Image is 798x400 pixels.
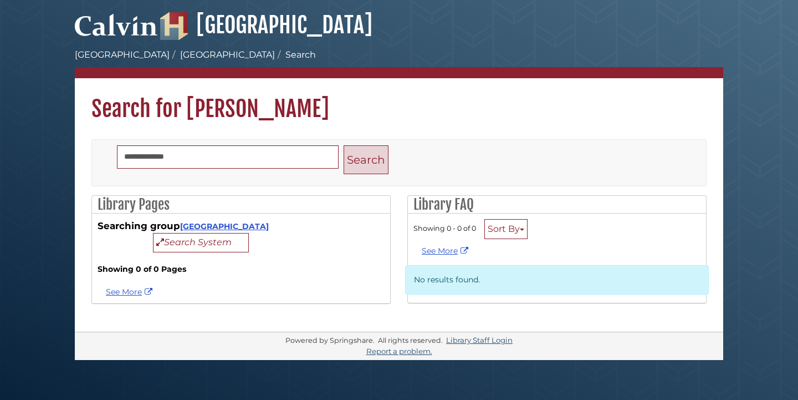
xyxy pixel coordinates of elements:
[98,264,385,275] strong: Showing 0 of 0 Pages
[92,196,390,214] h2: Library Pages
[275,48,316,62] li: Search
[98,219,385,252] div: Searching group
[75,48,723,78] nav: breadcrumb
[160,12,188,40] img: Hekman Library Logo
[376,336,444,345] div: All rights reserved.
[284,336,376,345] div: Powered by Springshare.
[484,219,528,239] button: Sort By
[408,196,706,214] h2: Library FAQ
[153,233,249,252] button: Search System
[160,11,372,39] a: [GEOGRAPHIC_DATA]
[180,49,275,60] a: [GEOGRAPHIC_DATA]
[180,221,269,231] a: [GEOGRAPHIC_DATA]
[75,9,158,40] img: Calvin
[366,347,432,356] a: Report a problem.
[344,145,388,175] button: Search
[413,224,476,232] span: Showing 0 - 0 of 0
[75,26,158,36] a: Calvin University
[446,336,513,345] a: Library Staff Login
[75,78,723,123] h1: Search for [PERSON_NAME]
[422,246,471,256] a: See More
[405,265,709,295] p: No results found.
[106,287,155,297] a: See more Amanda Janvier results
[75,49,170,60] a: [GEOGRAPHIC_DATA]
